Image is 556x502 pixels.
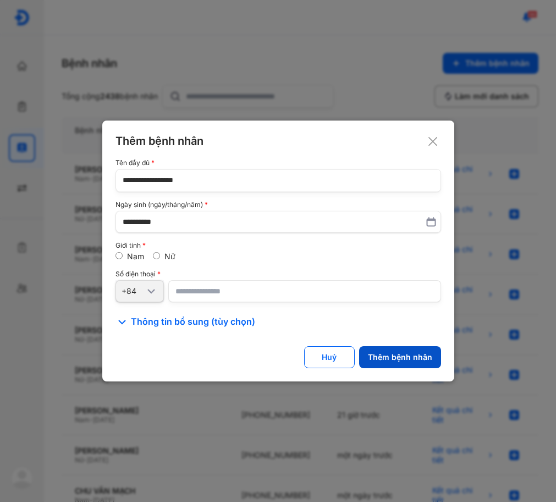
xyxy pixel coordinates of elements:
[304,346,355,368] button: Huỷ
[359,346,441,368] button: Thêm bệnh nhân
[127,252,144,261] label: Nam
[115,201,441,209] div: Ngày sinh (ngày/tháng/năm)
[164,252,175,261] label: Nữ
[368,352,432,362] div: Thêm bệnh nhân
[122,286,145,296] div: +84
[115,270,441,278] div: Số điện thoại
[131,315,255,329] span: Thông tin bổ sung (tùy chọn)
[115,159,441,167] div: Tên đầy đủ
[115,242,441,249] div: Giới tính
[115,134,441,148] div: Thêm bệnh nhân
